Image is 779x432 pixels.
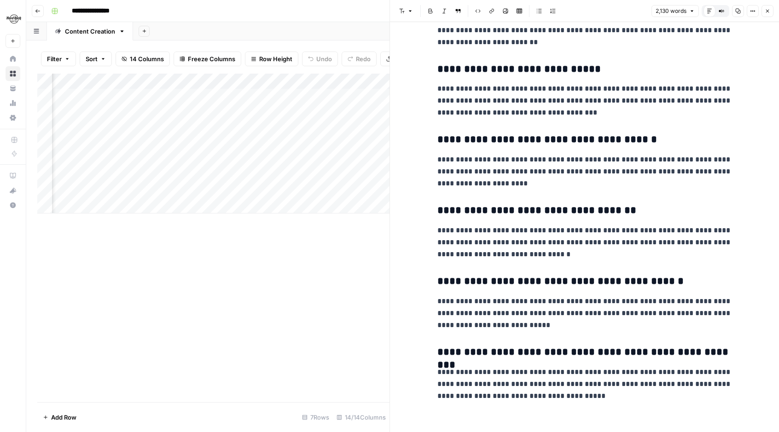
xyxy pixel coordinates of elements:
[342,52,377,66] button: Redo
[47,54,62,63] span: Filter
[6,183,20,198] button: What's new?
[6,11,22,27] img: Hard Rock Digital Logo
[259,54,292,63] span: Row Height
[6,66,20,81] a: Browse
[47,22,133,40] a: Content Creation
[174,52,241,66] button: Freeze Columns
[302,52,338,66] button: Undo
[130,54,164,63] span: 14 Columns
[298,410,333,425] div: 7 Rows
[116,52,170,66] button: 14 Columns
[37,410,82,425] button: Add Row
[333,410,389,425] div: 14/14 Columns
[6,7,20,30] button: Workspace: Hard Rock Digital
[80,52,112,66] button: Sort
[356,54,371,63] span: Redo
[6,96,20,110] a: Usage
[188,54,235,63] span: Freeze Columns
[6,81,20,96] a: Your Data
[651,5,699,17] button: 2,130 words
[6,184,20,197] div: What's new?
[86,54,98,63] span: Sort
[6,52,20,66] a: Home
[41,52,76,66] button: Filter
[316,54,332,63] span: Undo
[51,413,76,422] span: Add Row
[656,7,686,15] span: 2,130 words
[65,27,115,36] div: Content Creation
[6,168,20,183] a: AirOps Academy
[245,52,298,66] button: Row Height
[6,198,20,213] button: Help + Support
[6,110,20,125] a: Settings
